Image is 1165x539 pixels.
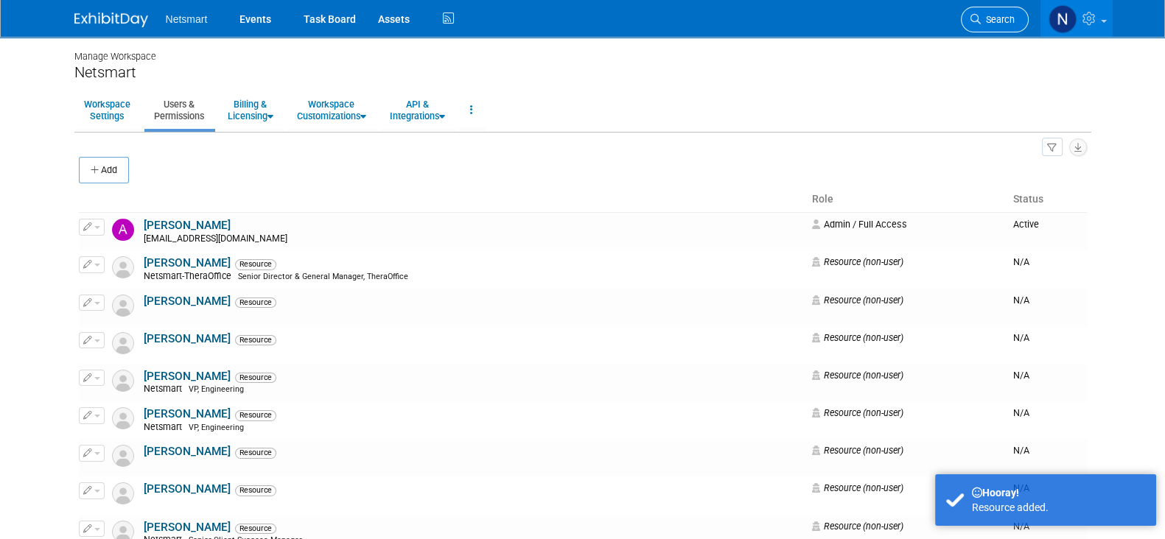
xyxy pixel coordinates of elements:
span: Netsmart [144,422,186,432]
span: Resource [235,524,276,534]
a: [PERSON_NAME] [144,445,231,458]
span: Resource (non-user) [812,332,903,343]
a: WorkspaceSettings [74,92,140,128]
span: Resource (non-user) [812,482,903,493]
span: Resource [235,259,276,269]
span: Active [1013,219,1039,230]
a: [PERSON_NAME] [144,370,231,383]
span: VP, Engineering [189,423,244,432]
span: Resource (non-user) [812,445,903,456]
th: Role [806,187,1007,212]
span: Resource [235,485,276,496]
a: [PERSON_NAME] [144,482,231,496]
span: Resource (non-user) [812,295,903,306]
img: Abby Tibbles [112,219,134,241]
span: Netsmart-TheraOffice [144,271,236,281]
span: N/A [1013,332,1029,343]
span: Search [981,14,1015,25]
div: Manage Workspace [74,37,1091,63]
span: Resource (non-user) [812,370,903,381]
a: [PERSON_NAME] [144,256,231,269]
span: N/A [1013,256,1029,267]
span: N/A [1013,521,1029,532]
span: Resource (non-user) [812,407,903,418]
div: Resource added. [972,500,1145,515]
span: Resource [235,373,276,383]
img: Resource [112,370,134,392]
span: Netsmart [166,13,208,25]
a: [PERSON_NAME] [144,332,231,345]
a: Search [961,7,1029,32]
span: Resource [235,448,276,458]
img: Resource [112,445,134,467]
span: Netsmart [144,384,186,394]
span: N/A [1013,370,1029,381]
div: Netsmart [74,63,1091,82]
div: [EMAIL_ADDRESS][DOMAIN_NAME] [144,233,802,245]
a: WorkspaceCustomizations [287,92,376,128]
span: Admin / Full Access [812,219,907,230]
a: API &Integrations [380,92,455,128]
span: N/A [1013,407,1029,418]
img: ExhibitDay [74,13,148,27]
a: Users &Permissions [144,92,214,128]
a: [PERSON_NAME] [144,295,231,308]
img: Nina Finn [1049,5,1077,33]
img: Resource [112,256,134,278]
span: Resource [235,297,276,308]
img: Resource [112,332,134,354]
span: Resource (non-user) [812,521,903,532]
span: Resource (non-user) [812,256,903,267]
span: Senior Director & General Manager, TheraOffice [238,272,408,281]
span: Resource [235,335,276,345]
a: [PERSON_NAME] [144,407,231,420]
th: Status [1007,187,1086,212]
img: Resource [112,295,134,317]
a: [PERSON_NAME] [144,219,231,232]
img: Resource [112,482,134,504]
a: [PERSON_NAME] [144,521,231,534]
span: N/A [1013,295,1029,306]
a: Billing &Licensing [218,92,283,128]
div: Hooray! [972,485,1145,500]
span: N/A [1013,445,1029,456]
img: Resource [112,407,134,429]
span: VP, Engineering [189,384,244,394]
span: Resource [235,410,276,420]
button: Add [79,157,129,183]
